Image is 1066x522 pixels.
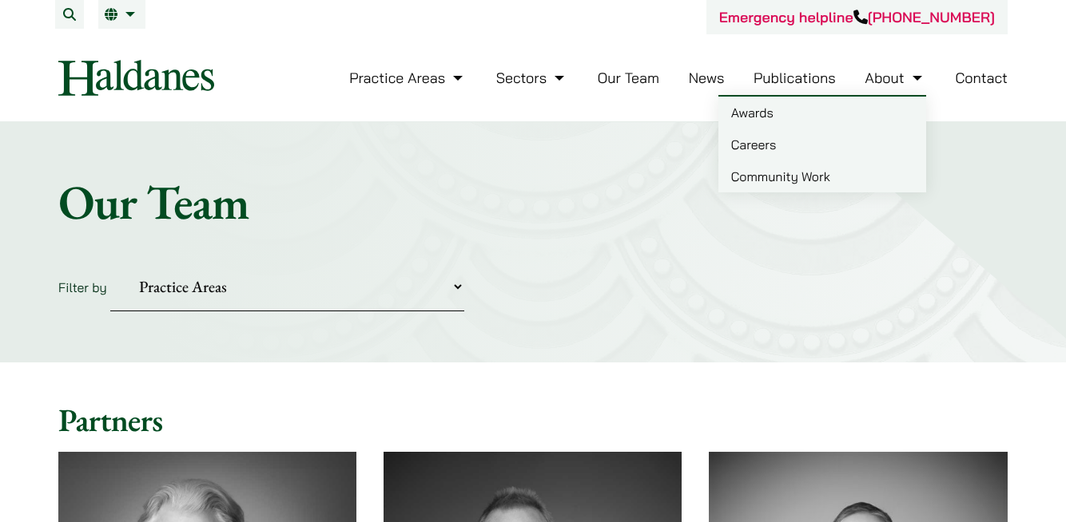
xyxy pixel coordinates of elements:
[349,69,467,87] a: Practice Areas
[719,8,995,26] a: Emergency helpline[PHONE_NUMBER]
[718,97,926,129] a: Awards
[598,69,659,87] a: Our Team
[865,69,925,87] a: About
[689,69,725,87] a: News
[105,8,139,21] a: EN
[58,60,214,96] img: Logo of Haldanes
[718,160,926,192] a: Community Work
[496,69,568,87] a: Sectors
[754,69,836,87] a: Publications
[955,69,1008,87] a: Contact
[58,279,107,295] label: Filter by
[58,401,1008,439] h2: Partners
[58,173,1008,231] h1: Our Team
[718,129,926,160] a: Careers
